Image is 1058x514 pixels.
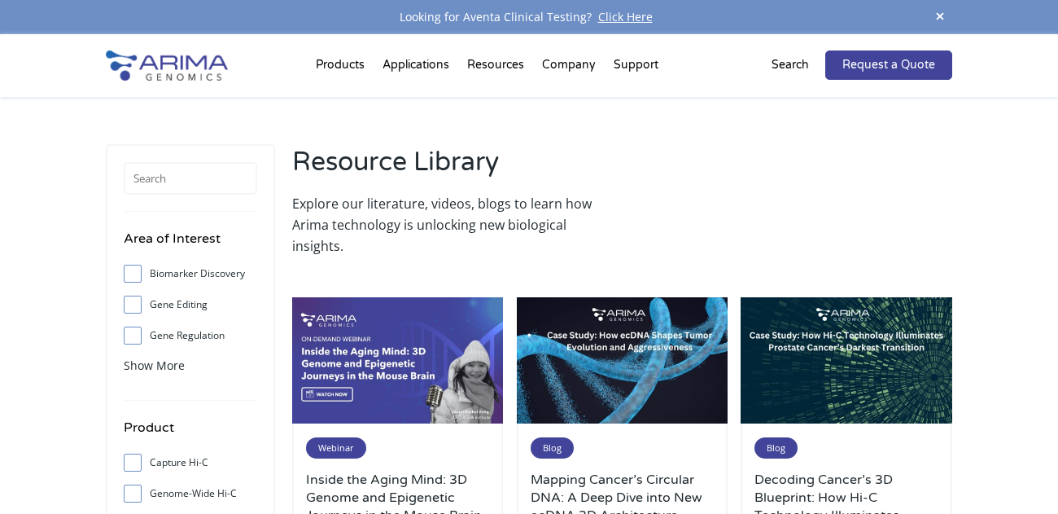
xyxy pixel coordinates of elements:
label: Capture Hi-C [124,450,257,475]
h4: Product [124,417,257,450]
p: Search [772,55,809,76]
img: Arima-March-Blog-Post-Banner-3-500x300.jpg [741,297,952,424]
span: Webinar [306,437,366,459]
a: Request a Quote [825,51,952,80]
img: Arima-March-Blog-Post-Banner-4-500x300.jpg [517,297,728,424]
a: Click Here [592,9,659,24]
span: Show More [124,358,185,373]
label: Genome-Wide Hi-C [124,481,257,506]
img: Use-This-For-Webinar-Images-3-500x300.jpg [292,297,504,424]
label: Biomarker Discovery [124,261,257,286]
input: Search [124,162,257,195]
label: Gene Regulation [124,323,257,348]
label: Gene Editing [124,292,257,317]
span: Blog [754,437,798,459]
p: Explore our literature, videos, blogs to learn how Arima technology is unlocking new biological i... [292,193,614,257]
h4: Area of Interest [124,228,257,261]
img: Arima-Genomics-logo [106,51,228,81]
div: Looking for Aventa Clinical Testing? [106,7,952,28]
h2: Resource Library [292,144,614,193]
span: Blog [531,437,574,459]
